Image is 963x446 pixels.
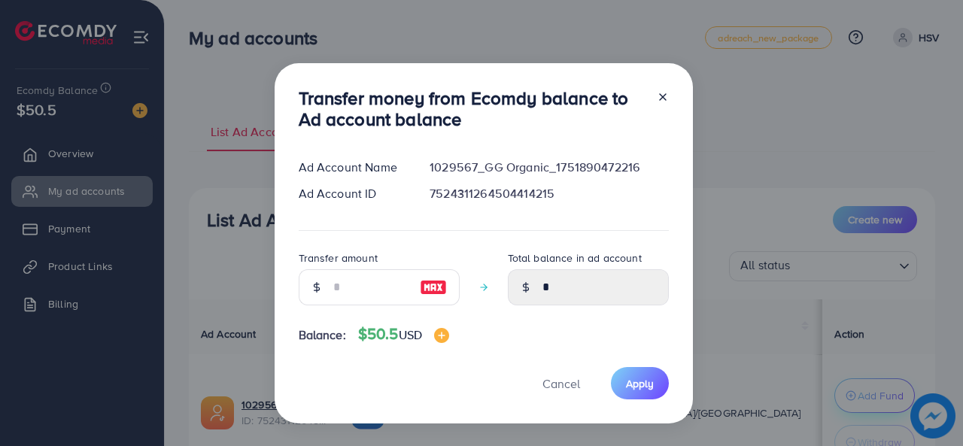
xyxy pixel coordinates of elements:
label: Transfer amount [299,250,378,265]
span: Apply [626,376,654,391]
div: 7524311264504414215 [418,185,680,202]
label: Total balance in ad account [508,250,642,265]
img: image [420,278,447,296]
h3: Transfer money from Ecomdy balance to Ad account balance [299,87,645,131]
div: Ad Account ID [287,185,418,202]
h4: $50.5 [358,325,449,344]
img: image [434,328,449,343]
span: USD [399,326,422,343]
button: Cancel [524,367,599,399]
span: Cancel [542,375,580,392]
div: Ad Account Name [287,159,418,176]
div: 1029567_GG Organic_1751890472216 [418,159,680,176]
span: Balance: [299,326,346,344]
button: Apply [611,367,669,399]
